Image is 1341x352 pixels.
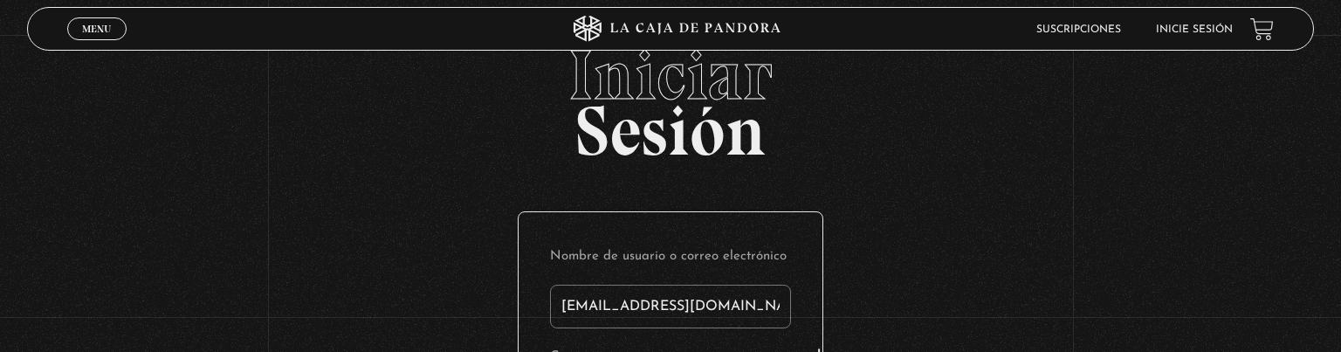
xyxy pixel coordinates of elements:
span: Iniciar [27,40,1315,110]
a: Suscripciones [1036,24,1121,35]
a: View your shopping cart [1250,17,1274,41]
h2: Sesión [27,40,1315,152]
span: Menu [82,24,111,34]
span: Cerrar [77,38,118,51]
label: Nombre de usuario o correo electrónico [550,244,791,271]
a: Inicie sesión [1156,24,1233,35]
